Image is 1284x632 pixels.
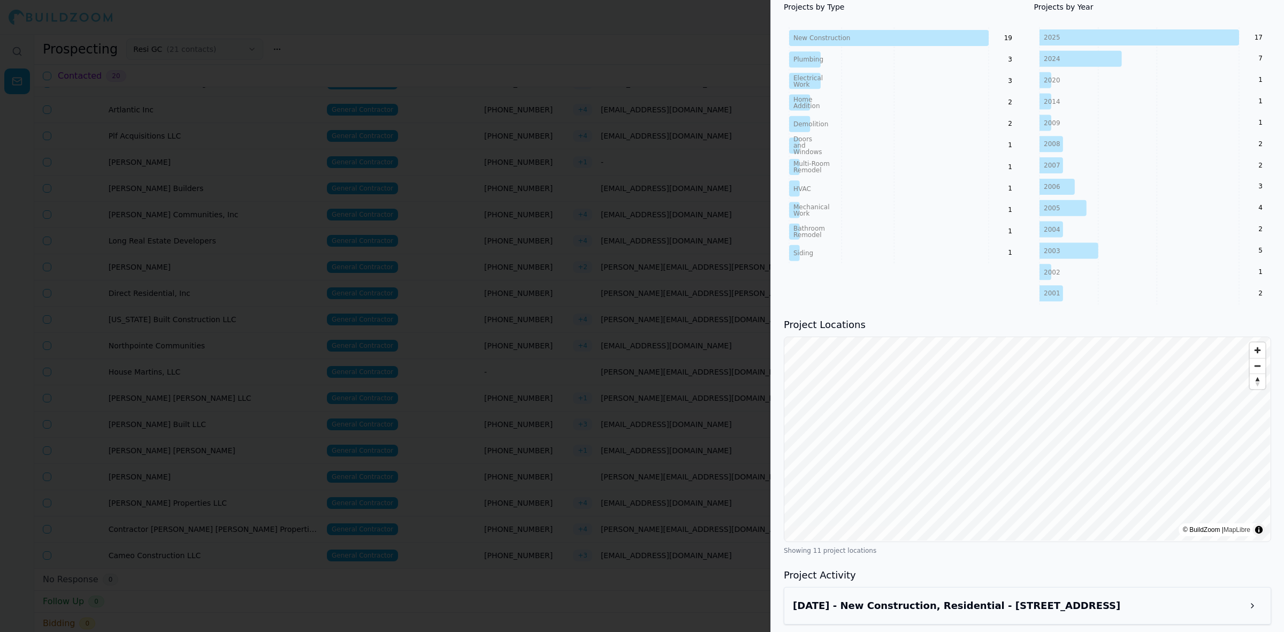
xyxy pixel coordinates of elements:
[1258,246,1263,254] text: 5
[793,74,823,81] tspan: Electrical
[1258,97,1263,105] text: 1
[1044,140,1060,148] tspan: 2008
[1258,182,1263,190] text: 3
[784,546,1271,555] div: Showing 11 project locations
[1008,77,1012,84] text: 3
[793,120,828,127] tspan: Demolition
[1044,34,1060,41] tspan: 2025
[1044,55,1060,63] tspan: 2024
[793,598,1243,613] h3: Aug 26, 2025 - New Construction, Residential - 3580 Chelsea Falls Ln, Suwanee, GA, 30024
[1044,290,1060,297] tspan: 2001
[1258,268,1263,275] text: 1
[793,56,823,63] tspan: Plumbing
[793,231,822,238] tspan: Remodel
[1250,358,1265,374] button: Zoom out
[793,166,822,174] tspan: Remodel
[784,2,1021,12] h4: Projects by Type
[1258,225,1263,233] text: 2
[793,102,820,109] tspan: Addition
[1008,55,1012,63] text: 3
[1258,118,1263,126] text: 1
[1258,140,1263,147] text: 2
[1044,225,1060,233] tspan: 2004
[1008,141,1012,149] text: 1
[793,185,811,192] tspan: HVAC
[1258,289,1263,296] text: 2
[1008,249,1012,256] text: 1
[793,203,830,210] tspan: Mechanical
[1044,162,1060,169] tspan: 2007
[1044,119,1060,126] tspan: 2009
[793,209,809,217] tspan: Work
[1008,184,1012,192] text: 1
[1044,76,1060,83] tspan: 2020
[793,142,806,149] tspan: and
[784,337,1270,541] canvas: Map
[793,249,813,257] tspan: Siding
[793,160,830,167] tspan: Multi-Room
[1034,2,1272,12] h4: Projects by Year
[793,135,812,143] tspan: Doors
[1044,204,1060,212] tspan: 2005
[1008,227,1012,235] text: 1
[1008,163,1012,170] text: 1
[793,224,825,232] tspan: Bathroom
[1044,97,1060,105] tspan: 2014
[1008,98,1012,106] text: 2
[1254,33,1262,41] text: 17
[1044,183,1060,191] tspan: 2006
[1008,205,1012,213] text: 1
[784,317,1271,332] h3: Project Locations
[1224,526,1250,534] a: MapLibre
[1258,55,1263,62] text: 7
[1258,204,1263,211] text: 4
[793,80,809,88] tspan: Work
[1258,76,1263,83] text: 1
[1250,374,1265,389] button: Reset bearing to north
[1044,247,1060,254] tspan: 2003
[1004,34,1012,41] text: 19
[793,95,812,103] tspan: Home
[1008,120,1012,127] text: 2
[784,568,1271,583] h3: Project Activity
[793,148,822,156] tspan: Windows
[1258,161,1263,169] text: 2
[1250,342,1265,358] button: Zoom in
[1044,268,1060,276] tspan: 2002
[1252,523,1265,536] summary: Toggle attribution
[793,34,850,42] tspan: New Construction
[1183,524,1250,535] div: © BuildZoom |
